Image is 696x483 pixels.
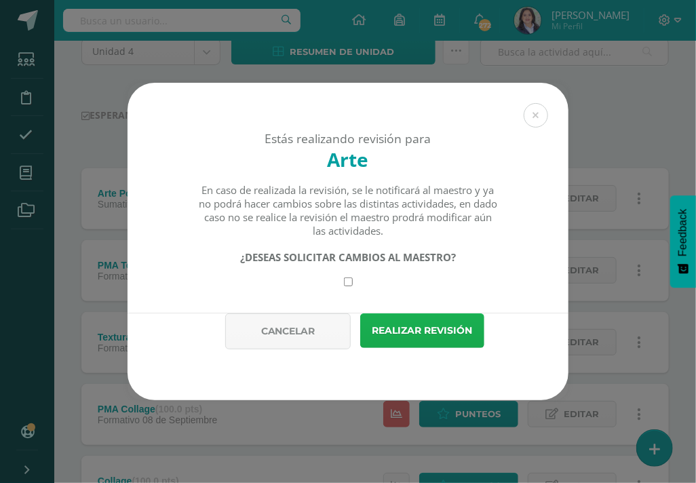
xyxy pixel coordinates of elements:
span: Feedback [677,209,689,256]
button: Cancelar [225,313,351,349]
button: Realizar revisión [360,313,484,348]
div: Estás realizando revisión para [151,130,545,147]
div: En caso de realizada la revisión, se le notificará al maestro y ya no podrá hacer cambios sobre l... [198,183,499,237]
input: Require changes [344,277,353,286]
strong: Arte [328,147,369,172]
button: Close (Esc) [524,103,548,128]
strong: ¿DESEAS SOLICITAR CAMBIOS AL MAESTRO? [240,250,456,264]
button: Feedback - Mostrar encuesta [670,195,696,288]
